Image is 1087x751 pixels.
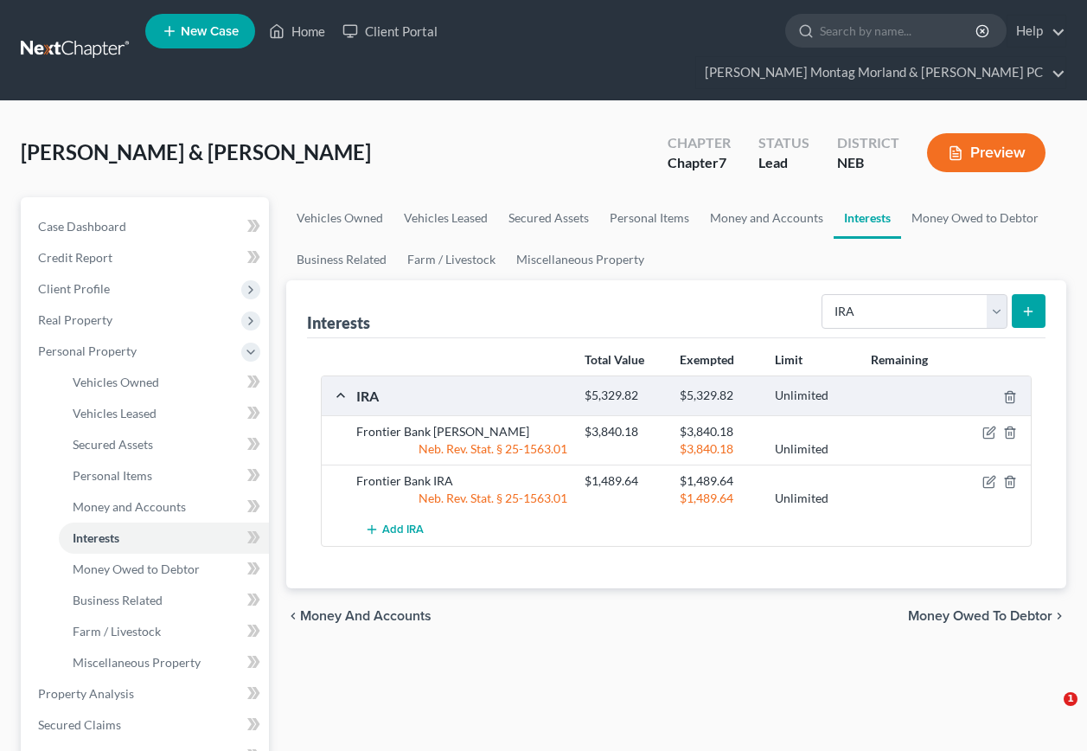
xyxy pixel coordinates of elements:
[599,197,700,239] a: Personal Items
[576,388,671,404] div: $5,329.82
[766,490,861,507] div: Unlimited
[59,429,269,460] a: Secured Assets
[837,133,899,153] div: District
[837,153,899,173] div: NEB
[38,281,110,296] span: Client Profile
[307,312,370,333] div: Interests
[356,514,432,546] button: Add IRA
[585,352,644,367] strong: Total Value
[1007,16,1065,47] a: Help
[38,686,134,701] span: Property Analysis
[758,133,809,153] div: Status
[671,490,766,507] div: $1,489.64
[576,423,671,440] div: $3,840.18
[671,440,766,458] div: $3,840.18
[397,239,506,280] a: Farm / Livestock
[59,398,269,429] a: Vehicles Leased
[73,655,201,670] span: Miscellaneous Property
[73,593,163,607] span: Business Related
[382,523,424,537] span: Add IRA
[286,239,397,280] a: Business Related
[59,491,269,523] a: Money and Accounts
[671,472,766,490] div: $1,489.64
[73,437,153,452] span: Secured Assets
[871,352,928,367] strong: Remaining
[24,678,269,709] a: Property Analysis
[348,472,576,490] div: Frontier Bank IRA
[393,197,498,239] a: Vehicles Leased
[59,367,269,398] a: Vehicles Owned
[668,153,731,173] div: Chapter
[671,388,766,404] div: $5,329.82
[766,388,861,404] div: Unlimited
[908,609,1052,623] span: Money Owed to Debtor
[260,16,334,47] a: Home
[181,25,239,38] span: New Case
[576,472,671,490] div: $1,489.64
[73,530,119,545] span: Interests
[834,197,901,239] a: Interests
[348,440,576,458] div: Neb. Rev. Stat. § 25-1563.01
[775,352,802,367] strong: Limit
[286,609,300,623] i: chevron_left
[700,197,834,239] a: Money and Accounts
[668,133,731,153] div: Chapter
[506,239,655,280] a: Miscellaneous Property
[24,211,269,242] a: Case Dashboard
[59,554,269,585] a: Money Owed to Debtor
[59,523,269,554] a: Interests
[1028,692,1070,734] iframe: Intercom live chat
[1052,609,1066,623] i: chevron_right
[73,624,161,639] span: Farm / Livestock
[348,423,576,440] div: Frontier Bank [PERSON_NAME]
[21,139,371,164] span: [PERSON_NAME] & [PERSON_NAME]
[300,609,432,623] span: Money and Accounts
[286,609,432,623] button: chevron_left Money and Accounts
[38,343,137,358] span: Personal Property
[820,15,978,47] input: Search by name...
[73,499,186,514] span: Money and Accounts
[498,197,599,239] a: Secured Assets
[73,375,159,389] span: Vehicles Owned
[38,312,112,327] span: Real Property
[73,562,200,576] span: Money Owed to Debtor
[901,197,1049,239] a: Money Owed to Debtor
[680,352,734,367] strong: Exempted
[73,468,152,483] span: Personal Items
[696,57,1065,88] a: [PERSON_NAME] Montag Morland & [PERSON_NAME] PC
[38,250,112,265] span: Credit Report
[1064,692,1077,706] span: 1
[73,406,157,420] span: Vehicles Leased
[24,709,269,741] a: Secured Claims
[24,242,269,273] a: Credit Report
[348,387,576,405] div: IRA
[59,585,269,616] a: Business Related
[59,460,269,491] a: Personal Items
[671,423,766,440] div: $3,840.18
[38,717,121,732] span: Secured Claims
[334,16,446,47] a: Client Portal
[908,609,1066,623] button: Money Owed to Debtor chevron_right
[719,154,726,170] span: 7
[758,153,809,173] div: Lead
[286,197,393,239] a: Vehicles Owned
[348,490,576,507] div: Neb. Rev. Stat. § 25-1563.01
[59,616,269,647] a: Farm / Livestock
[38,219,126,234] span: Case Dashboard
[927,133,1045,172] button: Preview
[59,647,269,678] a: Miscellaneous Property
[766,440,861,458] div: Unlimited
